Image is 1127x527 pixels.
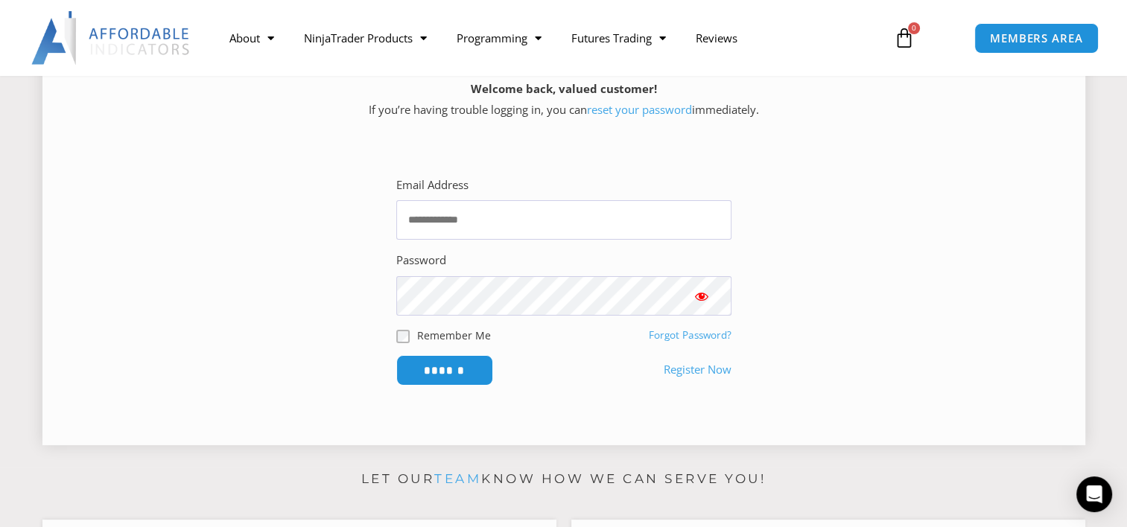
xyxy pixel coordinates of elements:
[31,11,191,65] img: LogoAI | Affordable Indicators – NinjaTrader
[434,471,481,486] a: team
[990,33,1083,44] span: MEMBERS AREA
[69,79,1059,121] p: If you’re having trouble logging in, you can immediately.
[872,16,937,60] a: 0
[587,102,692,117] a: reset your password
[214,21,288,55] a: About
[664,360,731,380] a: Register Now
[417,328,491,343] label: Remember Me
[556,21,680,55] a: Futures Trading
[974,23,1099,54] a: MEMBERS AREA
[396,175,469,196] label: Email Address
[1076,476,1112,512] div: Open Intercom Messenger
[680,21,752,55] a: Reviews
[908,22,920,34] span: 0
[214,21,879,55] nav: Menu
[649,328,731,342] a: Forgot Password?
[42,467,1085,491] p: Let our know how we can serve you!
[672,276,731,316] button: Show password
[441,21,556,55] a: Programming
[288,21,441,55] a: NinjaTrader Products
[396,250,446,271] label: Password
[471,81,657,96] strong: Welcome back, valued customer!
